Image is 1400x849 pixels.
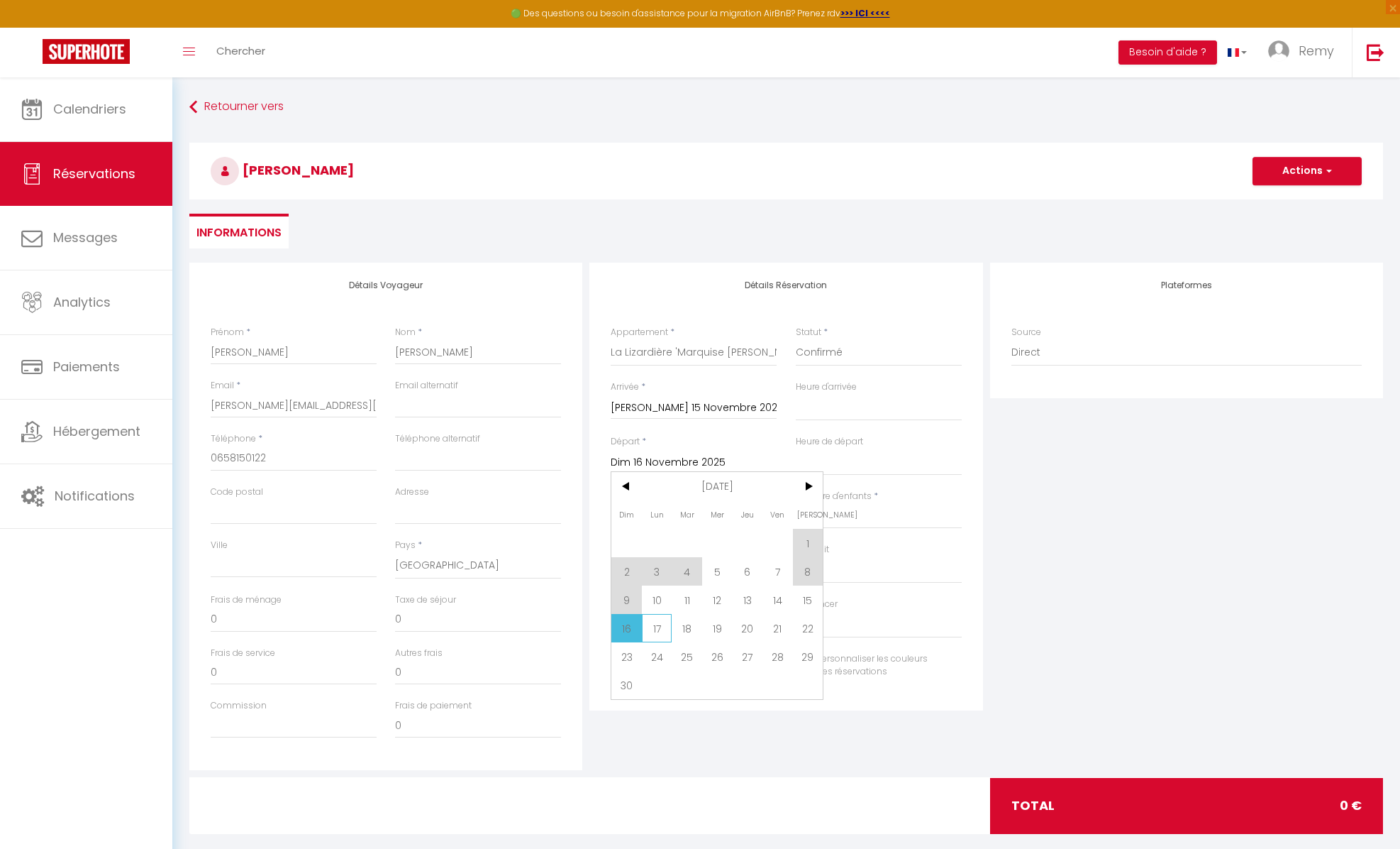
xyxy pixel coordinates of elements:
[762,642,793,671] span: 28
[53,100,126,118] span: Calendriers
[990,778,1382,833] div: total
[206,28,276,77] a: Chercher
[762,557,793,586] span: 7
[793,642,823,671] span: 29
[642,586,672,614] span: 10
[796,490,872,503] label: Nombre d'enfants
[611,472,642,500] span: <
[395,486,429,499] label: Adresse
[1340,796,1362,816] span: 0 €
[642,472,793,500] span: [DATE]
[672,642,702,671] span: 25
[211,280,561,290] h4: Détails Voyageur
[1268,40,1289,62] img: ...
[793,557,823,586] span: 8
[762,500,793,529] span: Ven
[793,586,823,614] span: 15
[211,699,267,713] label: Commission
[702,614,733,642] span: 19
[189,94,1383,120] a: Retourner vers
[611,435,640,449] label: Départ
[189,214,289,248] li: Informations
[611,586,642,614] span: 9
[793,529,823,557] span: 1
[611,642,642,671] span: 23
[611,380,639,394] label: Arrivée
[395,326,416,339] label: Nom
[53,229,118,246] span: Messages
[216,43,265,58] span: Chercher
[211,161,354,179] span: [PERSON_NAME]
[796,598,838,611] label: A relancer
[672,586,702,614] span: 11
[55,487,135,505] span: Notifications
[395,593,456,607] label: Taxe de séjour
[672,614,702,642] span: 18
[211,379,234,393] label: Email
[611,326,668,339] label: Appartement
[733,642,763,671] span: 27
[642,500,672,529] span: Lun
[211,486,263,499] label: Code postal
[702,557,733,586] span: 5
[793,614,823,642] span: 22
[796,326,821,339] label: Statut
[53,293,111,311] span: Analytics
[211,593,282,607] label: Frais de ménage
[395,432,480,446] label: Téléphone alternatif
[395,539,416,552] label: Pays
[796,380,857,394] label: Heure d'arrivée
[672,500,702,529] span: Mar
[211,539,228,552] label: Ville
[793,472,823,500] span: >
[1257,28,1352,77] a: ... Remy
[395,647,443,660] label: Autres frais
[702,642,733,671] span: 26
[1011,280,1362,290] h4: Plateformes
[702,500,733,529] span: Mer
[1367,43,1384,61] img: logout
[211,432,256,446] label: Téléphone
[395,379,458,393] label: Email alternatif
[43,39,130,64] img: Super Booking
[672,557,702,586] span: 4
[1252,157,1362,185] button: Actions
[702,586,733,614] span: 12
[53,358,120,376] span: Paiements
[1299,42,1334,60] span: Remy
[395,699,472,713] label: Frais de paiement
[733,586,763,614] span: 13
[611,614,642,642] span: 16
[840,7,890,19] a: >>> ICI <<<<
[611,500,642,529] span: Dim
[762,614,793,642] span: 21
[733,500,763,529] span: Jeu
[642,614,672,642] span: 17
[733,614,763,642] span: 20
[762,586,793,614] span: 14
[53,422,140,440] span: Hébergement
[1011,326,1041,339] label: Source
[211,647,275,660] label: Frais de service
[611,557,642,586] span: 2
[796,435,863,449] label: Heure de départ
[733,557,763,586] span: 6
[211,326,244,339] label: Prénom
[642,557,672,586] span: 3
[793,500,823,529] span: [PERSON_NAME]
[611,671,642,699] span: 30
[611,280,961,290] h4: Détails Réservation
[1118,40,1217,65] button: Besoin d'aide ?
[642,642,672,671] span: 24
[53,165,135,182] span: Réservations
